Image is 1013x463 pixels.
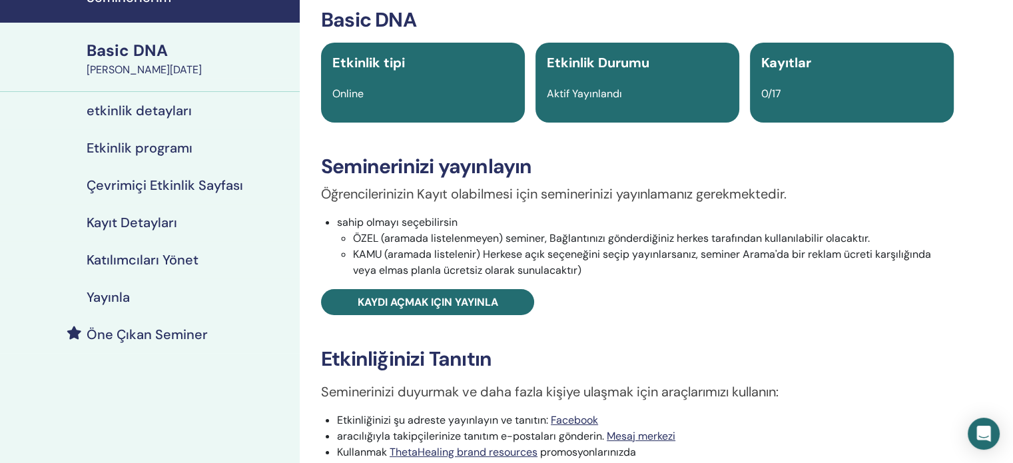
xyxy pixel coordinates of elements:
span: Etkinlik Durumu [547,54,649,71]
h4: etkinlik detayları [87,103,192,119]
li: KAMU (aramada listelenir) Herkese açık seçeneğini seçip yayınlarsanız, seminer Arama'da bir rekla... [353,246,954,278]
a: ThetaHealing brand resources [390,445,537,459]
a: Basic DNA[PERSON_NAME][DATE] [79,39,300,78]
a: Mesaj merkezi [607,429,675,443]
li: sahip olmayı seçebilirsin [337,215,954,278]
h4: Çevrimiçi Etkinlik Sayfası [87,177,243,193]
span: Online [332,87,364,101]
h3: Basic DNA [321,8,954,32]
h4: Katılımcıları Yönet [87,252,198,268]
h4: Kayıt Detayları [87,215,177,231]
p: Öğrencilerinizin Kayıt olabilmesi için seminerinizi yayınlamanız gerekmektedir. [321,184,954,204]
a: Facebook [551,413,598,427]
div: Open Intercom Messenger [968,418,1000,450]
li: Etkinliğinizi şu adreste yayınlayın ve tanıtın: [337,412,954,428]
h3: Etkinliğinizi Tanıtın [321,347,954,371]
span: Aktif Yayınlandı [547,87,622,101]
a: Kaydı açmak için yayınla [321,289,534,315]
span: Etkinlik tipi [332,54,405,71]
span: Kayıtlar [761,54,811,71]
li: Kullanmak promosyonlarınızda [337,444,954,460]
span: Kaydı açmak için yayınla [358,295,498,309]
div: [PERSON_NAME][DATE] [87,62,292,78]
span: 0/17 [761,87,781,101]
h4: Etkinlik programı [87,140,192,156]
h4: Öne Çıkan Seminer [87,326,208,342]
div: Basic DNA [87,39,292,62]
p: Seminerinizi duyurmak ve daha fazla kişiye ulaşmak için araçlarımızı kullanın: [321,382,954,402]
li: ÖZEL (aramada listelenmeyen) seminer, Bağlantınızı gönderdiğiniz herkes tarafından kullanılabilir... [353,231,954,246]
h4: Yayınla [87,289,130,305]
li: aracılığıyla takipçilerinize tanıtım e-postaları gönderin. [337,428,954,444]
h3: Seminerinizi yayınlayın [321,155,954,179]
